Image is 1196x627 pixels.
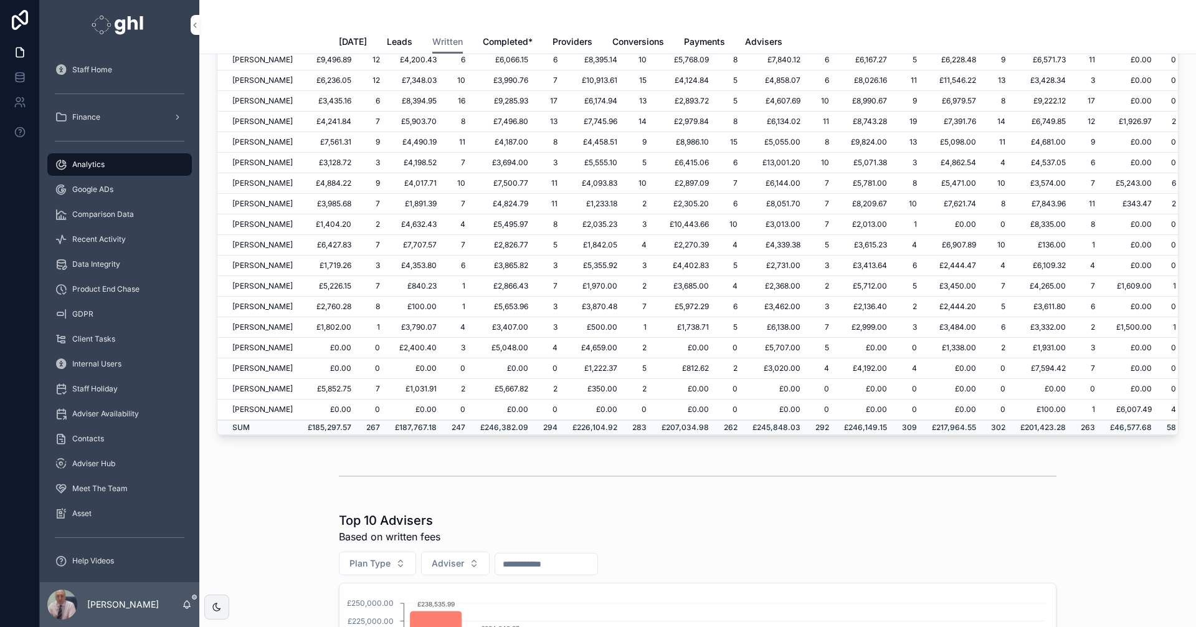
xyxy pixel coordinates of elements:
[984,91,1013,112] td: 8
[654,70,716,91] td: £4,124.84
[349,557,391,570] span: Plan Type
[716,153,745,173] td: 6
[808,91,837,112] td: 10
[1159,235,1184,256] td: 0
[47,550,192,572] a: Help Videos
[837,173,895,194] td: £5,781.00
[300,235,359,256] td: £6,427.83
[536,70,565,91] td: 7
[1103,132,1159,153] td: £0.00
[895,132,924,153] td: 13
[716,70,745,91] td: 5
[745,214,808,235] td: £3,013.00
[72,65,112,75] span: Staff Home
[47,253,192,275] a: Data Integrity
[47,428,192,450] a: Contacts
[1103,235,1159,256] td: £0.00
[808,70,837,91] td: 6
[895,50,924,70] td: 5
[837,132,895,153] td: £9,824.00
[924,112,984,132] td: £7,391.76
[924,256,984,276] td: £2,444.47
[47,203,192,226] a: Comparison Data
[536,112,565,132] td: 13
[565,70,625,91] td: £10,913.61
[72,284,140,294] span: Product End Chase
[716,50,745,70] td: 8
[1159,91,1184,112] td: 0
[1013,194,1073,214] td: £7,843.96
[387,214,444,235] td: £4,632.43
[217,173,300,194] td: [PERSON_NAME]
[808,50,837,70] td: 6
[217,153,300,173] td: [PERSON_NAME]
[536,132,565,153] td: 8
[808,256,837,276] td: 3
[625,194,654,214] td: 2
[808,194,837,214] td: 7
[217,50,300,70] td: [PERSON_NAME]
[924,235,984,256] td: £6,907.89
[716,194,745,214] td: 6
[745,91,808,112] td: £4,607.69
[359,50,387,70] td: 12
[837,256,895,276] td: £3,413.64
[625,50,654,70] td: 10
[300,91,359,112] td: £3,435.16
[1073,153,1103,173] td: 6
[1013,173,1073,194] td: £3,574.00
[444,132,473,153] td: 11
[745,256,808,276] td: £2,731.00
[837,194,895,214] td: £8,209.67
[1073,70,1103,91] td: 3
[300,50,359,70] td: £9,496.89
[72,259,120,269] span: Data Integrity
[654,153,716,173] td: £6,415.06
[625,70,654,91] td: 15
[895,112,924,132] td: 19
[565,112,625,132] td: £7,745.96
[654,132,716,153] td: £8,986.10
[72,434,104,444] span: Contacts
[387,91,444,112] td: £8,394.95
[359,256,387,276] td: 3
[217,256,300,276] td: [PERSON_NAME]
[984,235,1013,256] td: 10
[654,173,716,194] td: £2,897.09
[612,36,664,48] span: Conversions
[72,556,114,566] span: Help Videos
[444,256,473,276] td: 6
[745,153,808,173] td: £13,001.20
[1013,256,1073,276] td: £6,109.32
[47,403,192,425] a: Adviser Availability
[359,173,387,194] td: 9
[47,378,192,400] a: Staff Holiday
[444,91,473,112] td: 16
[654,112,716,132] td: £2,979.84
[444,112,473,132] td: 8
[421,552,490,575] button: Select Button
[553,31,592,55] a: Providers
[47,278,192,300] a: Product End Chase
[359,214,387,235] td: 2
[217,235,300,256] td: [PERSON_NAME]
[72,459,115,469] span: Adviser Hub
[72,359,121,369] span: Internal Users
[895,214,924,235] td: 1
[984,70,1013,91] td: 13
[565,276,625,297] td: £1,970.00
[47,59,192,81] a: Staff Home
[837,235,895,256] td: £3,615.23
[47,502,192,525] a: Asset
[300,214,359,235] td: £1,404.20
[47,303,192,325] a: GDPR
[444,173,473,194] td: 10
[387,153,444,173] td: £4,198.52
[984,214,1013,235] td: 0
[483,36,533,48] span: Completed*
[625,132,654,153] td: 9
[387,194,444,214] td: £1,891.39
[745,194,808,214] td: £8,051.70
[359,194,387,214] td: 7
[473,256,536,276] td: £3,865.82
